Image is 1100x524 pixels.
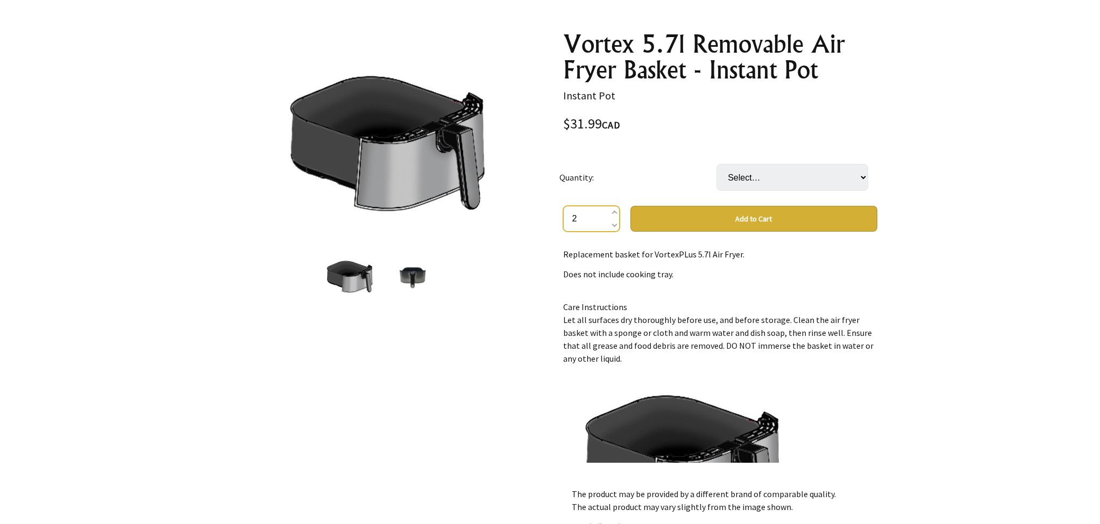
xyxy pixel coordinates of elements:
p: Let all surfaces dry thoroughly before use, and before storage. Clean the air fryer basket with a... [563,313,877,365]
p: The product may be provided by a different brand of comparable quality. The actual product may va... [572,487,869,513]
div: $31.99 [563,117,877,132]
button: Add to Cart [630,206,877,232]
img: Vortex 5.7l Removable Air Fryer Basket - Instant Pot [322,255,374,295]
img: Vortex 5.7l Removable Air Fryer Basket - Instant Pot [268,52,493,219]
span: CAD [602,119,620,131]
h1: Vortex 5.7l Removable Air Fryer Basket - Instant Pot [563,31,877,83]
p: Replacement basket for VortexPLus 5.7l Air Fryer. [563,248,877,261]
img: Vortex 5.7l Removable Air Fryer Basket - Instant Pot [392,254,433,295]
p: Instant Pot [563,89,877,102]
p: Does not include cooking tray. [563,268,877,281]
td: Quantity: [559,149,716,206]
div: Care Instructions [563,248,877,463]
